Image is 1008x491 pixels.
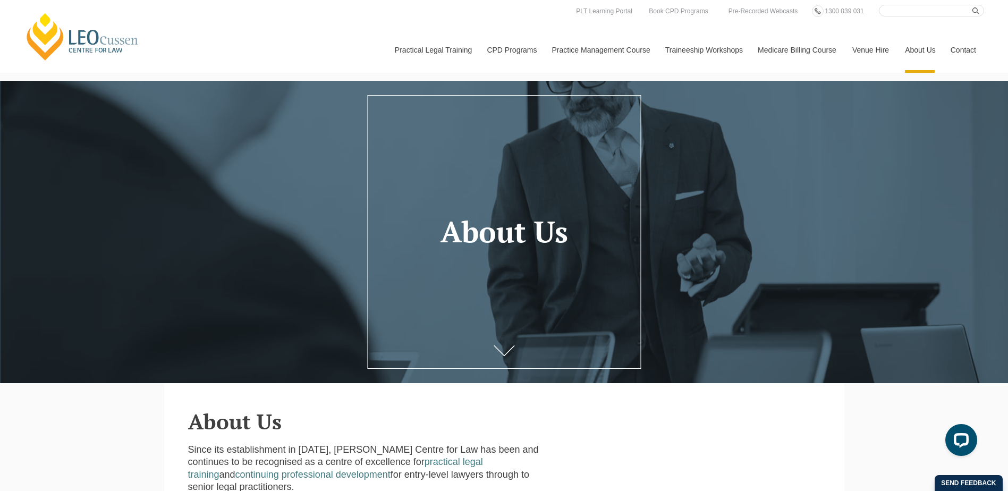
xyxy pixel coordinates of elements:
a: CPD Programs [479,27,544,73]
a: Practice Management Course [544,27,657,73]
a: continuing professional development [235,469,391,480]
span: 1300 039 031 [825,7,863,15]
a: Contact [943,27,984,73]
a: Traineeship Workshops [657,27,750,73]
a: Book CPD Programs [646,5,710,17]
h2: About Us [188,410,820,433]
a: Medicare Billing Course [750,27,844,73]
a: 1300 039 031 [822,5,866,17]
a: Practical Legal Training [387,27,479,73]
a: practical legal training [188,456,483,479]
h1: About Us [383,216,625,248]
a: PLT Learning Portal [573,5,635,17]
a: Venue Hire [844,27,897,73]
a: About Us [897,27,943,73]
a: [PERSON_NAME] Centre for Law [24,12,141,62]
a: Pre-Recorded Webcasts [726,5,801,17]
iframe: LiveChat chat widget [937,420,981,464]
